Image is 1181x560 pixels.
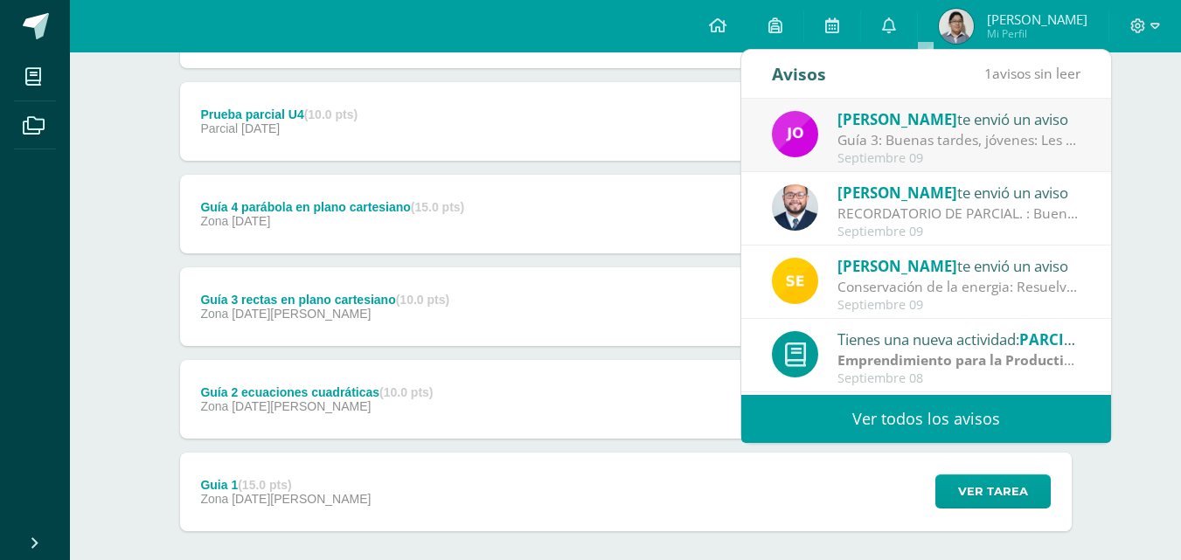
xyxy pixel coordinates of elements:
span: [DATE][PERSON_NAME] [232,492,371,506]
span: Parcial [200,121,238,135]
span: Zona [200,214,228,228]
img: 6614adf7432e56e5c9e182f11abb21f1.png [772,111,818,157]
div: Conservación de la energia: Resuelve en tu cuaderno los siguientes problemas [837,277,1080,297]
span: [PERSON_NAME] [837,256,957,276]
span: [DATE] [241,121,280,135]
strong: (10.0 pts) [304,107,358,121]
div: Guía 4 parábola en plano cartesiano [200,200,464,214]
div: te envió un aviso [837,181,1080,204]
span: PARCIAL IV UNIDAD [1019,329,1164,349]
div: | Parcial [837,350,1080,370]
img: eaa624bfc361f5d4e8a554d75d1a3cf6.png [772,184,818,231]
div: Prueba parcial U4 [200,107,358,121]
a: Ver todos los avisos [741,395,1111,443]
span: avisos sin leer [984,64,1080,83]
img: 03c2987289e60ca238394da5f82a525a.png [772,258,818,304]
strong: (15.0 pts) [411,200,464,214]
div: RECORDATORIO DE PARCIAL. : Buenas tardes Jovenes, un gusto saludarlos. Les recuerdo que mañana ti... [837,204,1080,224]
strong: (10.0 pts) [396,293,449,307]
span: [PERSON_NAME] [987,10,1087,28]
div: Septiembre 09 [837,298,1080,313]
span: Zona [200,492,228,506]
span: 1 [984,64,992,83]
span: [DATE][PERSON_NAME] [232,399,371,413]
div: te envió un aviso [837,254,1080,277]
span: Mi Perfil [987,26,1087,41]
span: [DATE] [232,214,270,228]
div: te envió un aviso [837,107,1080,130]
div: Septiembre 08 [837,371,1080,386]
span: Zona [200,307,228,321]
span: Zona [200,399,228,413]
span: [DATE][PERSON_NAME] [232,307,371,321]
div: Septiembre 09 [837,151,1080,166]
span: [PERSON_NAME] [837,183,957,203]
div: Guía 3 rectas en plano cartesiano [200,293,449,307]
img: 08d55dac451e2f653b67fa7260e6238e.png [939,9,974,44]
strong: (15.0 pts) [238,478,291,492]
button: Ver tarea [935,474,1051,508]
span: [PERSON_NAME] [837,109,957,129]
span: Ver tarea [958,475,1028,508]
div: Guía 2 ecuaciones cuadráticas [200,385,433,399]
div: Avisos [772,50,826,98]
div: Septiembre 09 [837,225,1080,239]
div: Tienes una nueva actividad: [837,328,1080,350]
div: Guia 1 [200,478,371,492]
div: Guía 3: Buenas tardes, jóvenes: Les recuerdo que mañana continuamos con los estudiantes que aún n... [837,130,1080,150]
strong: (10.0 pts) [379,385,433,399]
strong: Emprendimiento para la Productividad [837,350,1101,370]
